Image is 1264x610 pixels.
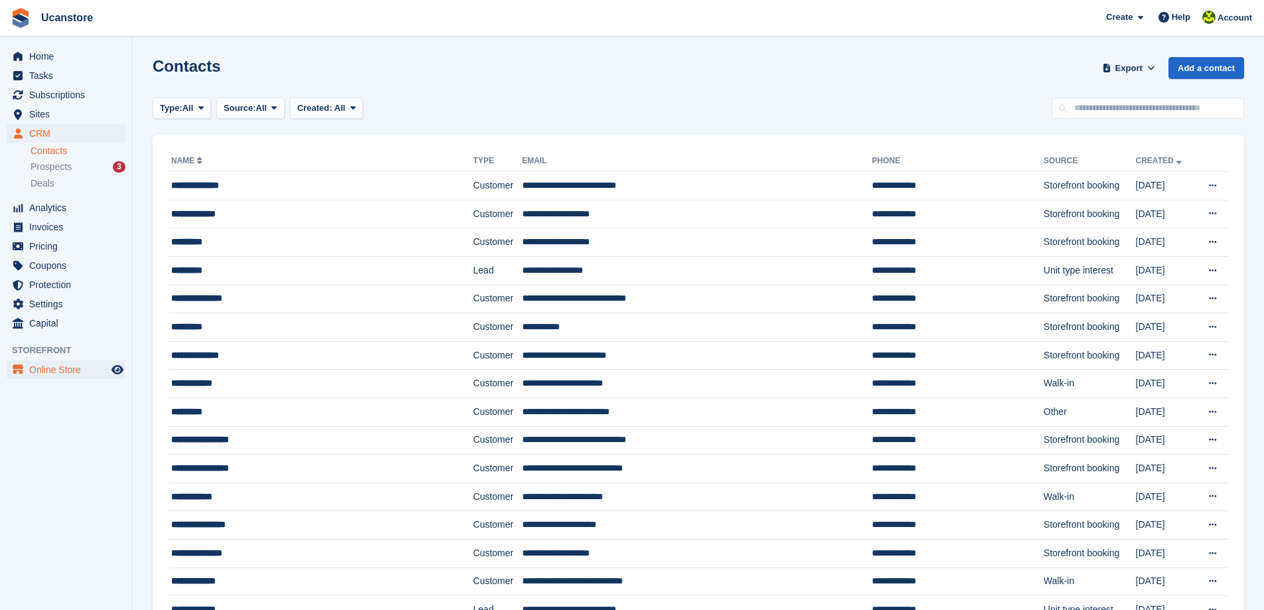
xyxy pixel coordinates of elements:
a: menu [7,86,125,104]
td: Customer [473,341,522,370]
h1: Contacts [153,57,221,75]
button: Export [1099,57,1158,79]
td: Walk-in [1044,370,1136,398]
a: menu [7,198,125,217]
span: Storefront [12,344,132,357]
td: Unit type interest [1044,256,1136,285]
button: Type: All [153,98,211,119]
span: Source: [224,102,255,115]
span: All [334,103,346,113]
td: [DATE] [1136,200,1195,228]
a: Deals [31,177,125,191]
td: [DATE] [1136,285,1195,313]
td: Customer [473,483,522,511]
td: [DATE] [1136,539,1195,568]
th: Phone [872,151,1044,172]
td: Walk-in [1044,483,1136,511]
span: Account [1218,11,1252,25]
a: menu [7,47,125,66]
span: Subscriptions [29,86,109,104]
a: Preview store [109,362,125,378]
td: Other [1044,398,1136,426]
a: menu [7,295,125,313]
span: Pricing [29,237,109,256]
span: Sites [29,105,109,123]
td: Storefront booking [1044,313,1136,342]
span: Export [1115,62,1143,75]
td: Customer [473,370,522,398]
a: menu [7,105,125,123]
td: Customer [473,200,522,228]
td: [DATE] [1136,313,1195,342]
span: Settings [29,295,109,313]
a: Add a contact [1168,57,1244,79]
td: [DATE] [1136,426,1195,455]
a: menu [7,314,125,333]
span: Protection [29,275,109,294]
a: Created [1136,156,1184,165]
td: [DATE] [1136,483,1195,511]
img: stora-icon-8386f47178a22dfd0bd8f6a31ec36ba5ce8667c1dd55bd0f319d3a0aa187defe.svg [11,8,31,28]
td: [DATE] [1136,228,1195,257]
td: Customer [473,568,522,596]
a: Ucanstore [36,7,98,29]
a: Contacts [31,145,125,157]
a: menu [7,360,125,379]
span: Prospects [31,161,72,173]
span: All [182,102,194,115]
td: Storefront booking [1044,200,1136,228]
td: [DATE] [1136,256,1195,285]
td: Storefront booking [1044,341,1136,370]
span: Tasks [29,66,109,85]
span: CRM [29,124,109,143]
td: Storefront booking [1044,426,1136,455]
span: Create [1106,11,1133,24]
a: menu [7,66,125,85]
td: Customer [473,285,522,313]
td: Customer [473,313,522,342]
span: All [256,102,267,115]
td: [DATE] [1136,341,1195,370]
th: Type [473,151,522,172]
td: Lead [473,256,522,285]
td: [DATE] [1136,370,1195,398]
span: Type: [160,102,182,115]
td: Storefront booking [1044,228,1136,257]
td: Storefront booking [1044,539,1136,568]
td: Storefront booking [1044,455,1136,483]
td: Storefront booking [1044,285,1136,313]
th: Source [1044,151,1136,172]
div: 3 [113,161,125,173]
td: Customer [473,511,522,540]
span: Capital [29,314,109,333]
td: Customer [473,398,522,426]
span: Invoices [29,218,109,236]
td: Customer [473,228,522,257]
td: Storefront booking [1044,172,1136,200]
span: Online Store [29,360,109,379]
button: Created: All [290,98,363,119]
span: Created: [297,103,332,113]
button: Source: All [216,98,285,119]
span: Coupons [29,256,109,275]
td: Customer [473,455,522,483]
td: [DATE] [1136,568,1195,596]
td: [DATE] [1136,511,1195,540]
td: Customer [473,172,522,200]
span: Help [1172,11,1190,24]
img: John Johns [1202,11,1216,24]
a: menu [7,237,125,256]
a: Name [171,156,205,165]
td: Walk-in [1044,568,1136,596]
span: Analytics [29,198,109,217]
span: Home [29,47,109,66]
td: [DATE] [1136,455,1195,483]
td: [DATE] [1136,398,1195,426]
a: menu [7,124,125,143]
a: menu [7,256,125,275]
a: menu [7,218,125,236]
a: Prospects 3 [31,160,125,174]
td: Storefront booking [1044,511,1136,540]
span: Deals [31,177,54,190]
td: [DATE] [1136,172,1195,200]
